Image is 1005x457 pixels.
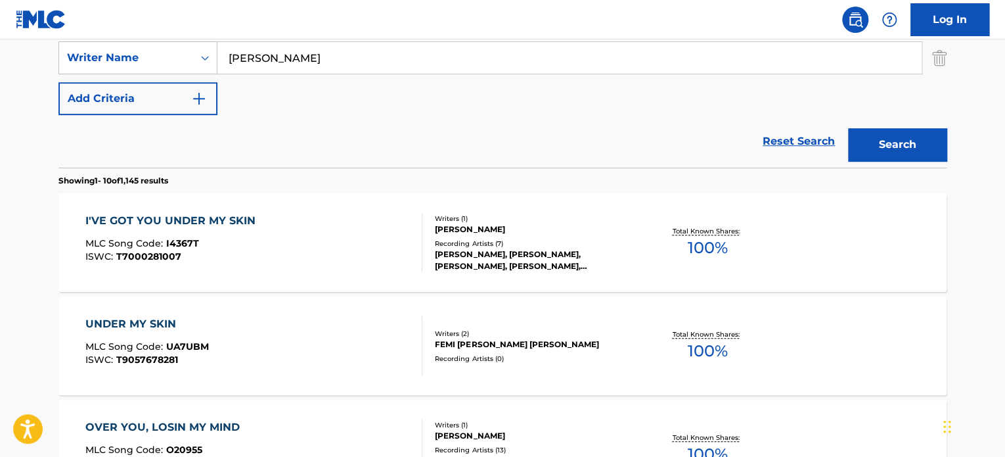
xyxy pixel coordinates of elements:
div: Help [876,7,903,33]
div: Drag [943,407,951,446]
img: 9d2ae6d4665cec9f34b9.svg [191,91,207,107]
div: [PERSON_NAME], [PERSON_NAME], [PERSON_NAME], [PERSON_NAME], [PERSON_NAME] [435,249,633,272]
a: Reset Search [756,127,841,156]
span: MLC Song Code : [85,341,166,352]
span: ISWC : [85,251,116,262]
a: Public Search [842,7,868,33]
p: Total Known Shares: [672,226,742,236]
div: Recording Artists ( 13 ) [435,445,633,455]
div: Recording Artists ( 0 ) [435,354,633,364]
p: Total Known Shares: [672,433,742,443]
span: MLC Song Code : [85,444,166,456]
p: Showing 1 - 10 of 1,145 results [58,175,168,187]
div: [PERSON_NAME] [435,224,633,235]
div: [PERSON_NAME] [435,430,633,442]
iframe: Chat Widget [939,394,1005,457]
span: 100 % [687,339,727,363]
span: 100 % [687,236,727,260]
a: Log In [910,3,989,36]
img: help [882,12,897,28]
div: Recording Artists ( 7 ) [435,239,633,249]
img: MLC Logo [16,10,66,29]
div: UNDER MY SKIN [85,316,209,332]
span: T9057678281 [116,354,178,366]
div: Writers ( 1 ) [435,214,633,224]
span: O20955 [166,444,202,456]
span: I4367T [166,237,199,249]
a: UNDER MY SKINMLC Song Code:UA7UBMISWC:T9057678281Writers (2)FEMI [PERSON_NAME] [PERSON_NAME]Recor... [58,297,947,395]
div: OVER YOU, LOSIN MY MIND [85,420,246,435]
button: Search [848,128,947,161]
img: Delete Criterion [932,41,947,74]
div: Writers ( 2 ) [435,329,633,339]
div: FEMI [PERSON_NAME] [PERSON_NAME] [435,339,633,350]
a: I'VE GOT YOU UNDER MY SKINMLC Song Code:I4367TISWC:T7000281007Writers (1)[PERSON_NAME]Recording A... [58,193,947,292]
img: search [847,12,863,28]
span: MLC Song Code : [85,237,166,249]
button: Add Criteria [58,82,217,115]
div: I'VE GOT YOU UNDER MY SKIN [85,213,262,229]
p: Total Known Shares: [672,329,742,339]
form: Search Form [58,1,947,168]
span: ISWC : [85,354,116,366]
div: Writer Name [67,50,185,66]
span: UA7UBM [166,341,209,352]
div: Writers ( 1 ) [435,420,633,430]
span: T7000281007 [116,251,181,262]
